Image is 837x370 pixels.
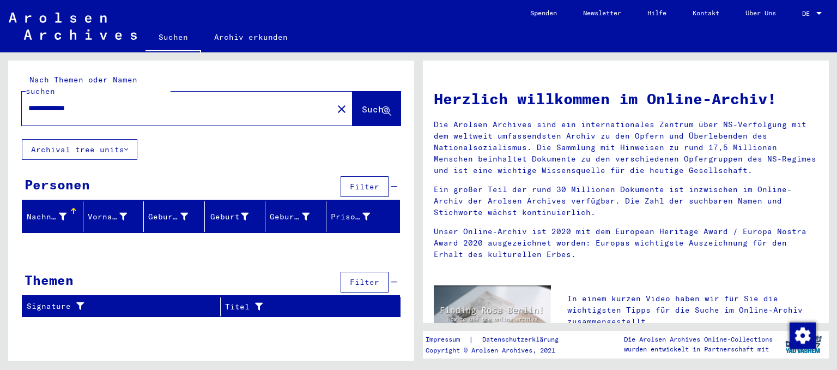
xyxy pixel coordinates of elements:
[434,285,551,349] img: video.jpg
[624,344,773,354] p: wurden entwickelt in Partnerschaft mit
[265,201,326,232] mat-header-cell: Geburtsdatum
[434,87,818,110] h1: Herzlich willkommen im Online-Archiv!
[22,139,137,160] button: Archival tree units
[145,24,201,52] a: Suchen
[209,208,265,225] div: Geburt‏
[201,24,301,50] a: Archiv erkunden
[434,119,818,176] p: Die Arolsen Archives sind ein internationales Zentrum über NS-Verfolgung mit dem weltweit umfasse...
[270,211,310,223] div: Geburtsdatum
[802,10,814,17] span: DE
[25,270,74,290] div: Themen
[22,201,83,232] mat-header-cell: Nachname
[270,208,326,225] div: Geburtsdatum
[209,211,249,223] div: Geburt‏
[341,176,389,197] button: Filter
[567,293,818,327] p: In einem kurzen Video haben wir für Sie die wichtigsten Tipps für die Suche im Online-Archiv zusa...
[331,211,371,223] div: Prisoner #
[350,277,379,287] span: Filter
[362,104,389,115] span: Suche
[88,211,128,223] div: Vorname
[27,211,66,223] div: Nachname
[426,334,572,345] div: |
[474,334,572,345] a: Datenschutzerklärung
[434,184,818,218] p: Ein großer Teil der rund 30 Millionen Dokumente ist inzwischen im Online-Archiv der Arolsen Archi...
[335,103,348,116] mat-icon: close
[9,13,137,40] img: Arolsen_neg.svg
[790,323,816,349] img: Zustimmung ändern
[783,331,824,358] img: yv_logo.png
[205,201,266,232] mat-header-cell: Geburt‏
[26,75,137,96] mat-label: Nach Themen oder Namen suchen
[88,208,144,225] div: Vorname
[326,201,400,232] mat-header-cell: Prisoner #
[225,298,387,315] div: Titel
[27,208,83,225] div: Nachname
[25,175,90,194] div: Personen
[426,345,572,355] p: Copyright © Arolsen Archives, 2021
[27,298,220,315] div: Signature
[434,226,818,260] p: Unser Online-Archiv ist 2020 mit dem European Heritage Award / Europa Nostra Award 2020 ausgezeic...
[225,301,373,313] div: Titel
[148,211,188,223] div: Geburtsname
[331,208,387,225] div: Prisoner #
[331,98,353,120] button: Clear
[83,201,144,232] mat-header-cell: Vorname
[27,301,207,312] div: Signature
[144,201,205,232] mat-header-cell: Geburtsname
[426,334,469,345] a: Impressum
[350,182,379,192] span: Filter
[148,208,204,225] div: Geburtsname
[624,335,773,344] p: Die Arolsen Archives Online-Collections
[353,92,401,126] button: Suche
[341,272,389,293] button: Filter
